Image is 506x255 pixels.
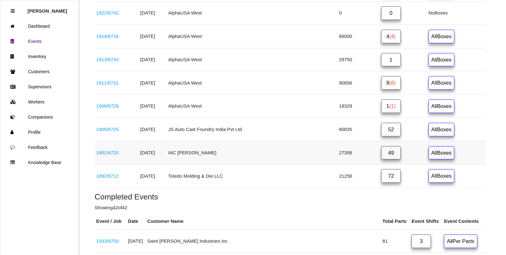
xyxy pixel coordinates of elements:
td: [DATE] [139,118,167,141]
a: AllBoxes [429,76,455,90]
th: Event / Job [95,213,127,230]
a: 1922/6742 [96,10,119,15]
div: K13360 (WA14CO14) [96,9,137,17]
a: 1892/6712 [96,173,119,179]
div: 86560053 / 86560052 (@ Avancez Hazel Park) [96,238,125,245]
span: (8) [390,80,396,86]
a: Knowledge Base [0,155,79,170]
a: 1901/6720 [96,150,119,155]
td: AlphaUSA West [167,48,337,71]
a: 1909/6729 [96,103,119,109]
td: JS Auto Cast Foundry India Pvt Ltd [167,118,337,141]
a: Customers [0,64,79,79]
a: Workers [0,94,79,110]
td: IAC [PERSON_NAME] [167,141,337,164]
a: 1(1) [381,99,401,113]
a: 52 [381,123,401,136]
div: PJ6B S045A76 AG3JA6 [96,149,137,157]
td: AlphaUSA West [167,2,337,25]
a: Events [0,34,79,49]
span: (4) [390,33,396,39]
a: 8(8) [381,76,401,90]
div: S2066-00 [96,103,137,110]
th: Customer Name [146,213,381,230]
a: AllBoxes [429,53,455,67]
td: [DATE] [139,25,167,48]
a: 1905/6725 [96,127,119,132]
div: Close [11,3,15,19]
a: Supervisors [0,79,79,94]
td: [DATE] [139,141,167,164]
span: (1) [390,103,396,109]
a: AllBoxes [429,99,455,113]
a: Companions [0,110,79,125]
td: [DATE] [139,2,167,25]
th: Event Contents [443,213,486,230]
div: S2700-00 [96,33,137,40]
td: [DATE] [139,71,167,95]
a: Profile [0,125,79,140]
a: 4(4) [381,30,401,43]
td: 60835 [337,118,380,141]
a: AllPer Parts [444,234,477,248]
a: 3 [412,234,431,248]
td: 66000 [337,25,380,48]
a: 0 [381,6,401,20]
td: 81 [381,230,410,253]
a: 49 [381,146,401,160]
td: 21256 [337,164,380,188]
td: No Boxes [427,2,486,25]
th: Event Shifts [410,213,443,230]
td: 27356 [337,141,380,164]
td: [DATE] [127,230,146,253]
a: 1914/6734 [96,33,119,39]
div: S1638 [96,56,137,63]
div: 10301666 [96,126,137,133]
td: [DATE] [139,164,167,188]
td: AlphaUSA West [167,25,337,48]
a: 72 [381,169,401,183]
a: Feedback [0,140,79,155]
td: 18329 [337,95,380,118]
a: 1933/6750 [96,238,119,244]
td: [DATE] [139,95,167,118]
a: AllBoxes [429,30,455,43]
td: Saint [PERSON_NAME] Industries Inc [146,230,381,253]
td: 29750 [337,48,380,71]
th: Date [127,213,146,230]
td: AlphaUSA West [167,71,337,95]
h5: Completed Events [95,193,486,201]
a: 1 [381,53,401,67]
a: Inventory [0,49,79,64]
td: [DATE] [139,48,167,71]
td: 90656 [337,71,380,95]
a: 1911/6731 [96,80,119,86]
td: 0 [337,2,380,25]
a: 1913/6733 [96,57,119,62]
a: AllBoxes [429,146,455,160]
p: Showing 42 of 42 [95,204,486,211]
td: Toledo Molding & Die LLC [167,164,337,188]
div: 68427781AA; 68340793AA, 687288100AA [96,173,137,180]
td: AlphaUSA West [167,95,337,118]
div: F17630B [96,80,137,87]
a: Dashboard [0,19,79,34]
a: AllBoxes [429,169,455,183]
p: Rosie Blandino [27,3,67,14]
th: Total Parts [381,213,410,230]
a: AllBoxes [429,123,455,136]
